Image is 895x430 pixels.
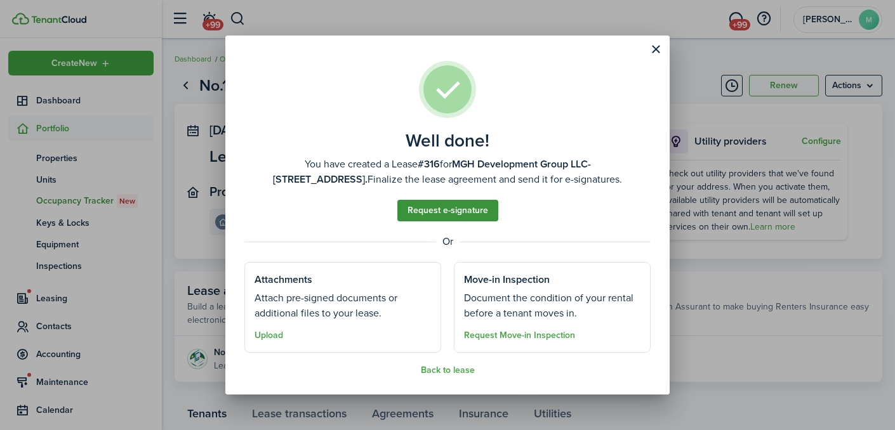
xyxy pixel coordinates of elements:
[406,131,489,151] well-done-title: Well done!
[464,272,550,287] well-done-section-title: Move-in Inspection
[273,157,591,186] b: MGH Development Group LLC-[STREET_ADDRESS].
[397,200,498,221] a: Request e-signature
[244,157,651,187] well-done-description: You have created a Lease for Finalize the lease agreement and send it for e-signatures.
[421,365,475,375] button: Back to lease
[418,157,440,171] b: #316
[255,290,431,321] well-done-section-description: Attach pre-signed documents or additional files to your lease.
[255,272,312,287] well-done-section-title: Attachments
[255,330,283,341] button: Upload
[244,234,651,249] well-done-separator: Or
[464,290,640,321] well-done-section-description: Document the condition of your rental before a tenant moves in.
[464,330,575,341] button: Request Move-in Inspection
[645,39,666,60] button: Close modal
